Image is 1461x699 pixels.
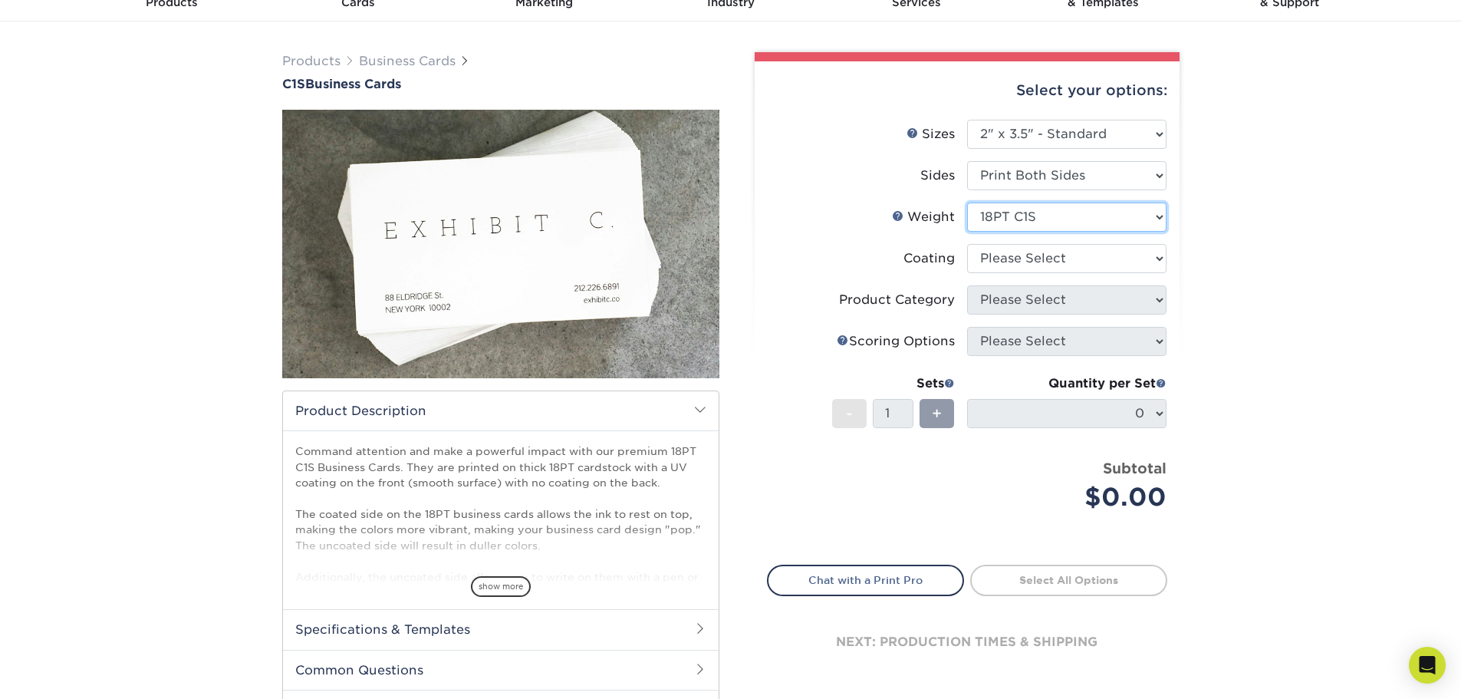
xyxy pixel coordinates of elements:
[967,374,1166,393] div: Quantity per Set
[283,391,719,430] h2: Product Description
[282,54,341,68] a: Products
[979,479,1166,516] div: $0.00
[767,596,1167,688] div: next: production times & shipping
[767,565,964,595] a: Chat with a Print Pro
[1103,460,1166,476] strong: Subtotal
[282,77,719,91] a: C1SBusiness Cards
[471,576,531,597] span: show more
[892,208,955,226] div: Weight
[903,249,955,268] div: Coating
[283,650,719,690] h2: Common Questions
[907,125,955,143] div: Sizes
[920,167,955,185] div: Sides
[295,443,706,662] p: Command attention and make a powerful impact with our premium 18PT C1S Business Cards. They are p...
[970,565,1167,595] a: Select All Options
[283,609,719,649] h2: Specifications & Templates
[282,25,719,463] img: C1S 01
[282,77,305,91] span: C1S
[282,77,719,91] h1: Business Cards
[837,332,955,351] div: Scoring Options
[839,291,955,309] div: Product Category
[932,402,942,425] span: +
[1409,647,1446,684] div: Open Intercom Messenger
[832,374,955,393] div: Sets
[767,61,1167,120] div: Select your options:
[846,402,853,425] span: -
[359,54,456,68] a: Business Cards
